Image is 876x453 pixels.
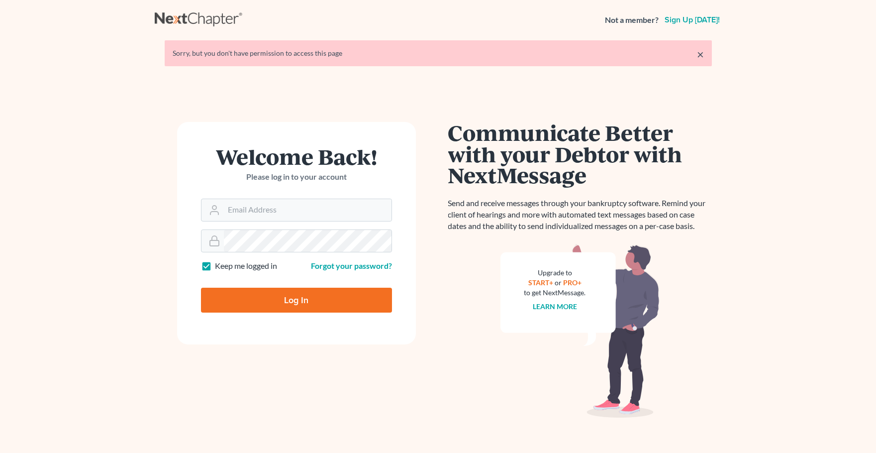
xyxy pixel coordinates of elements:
h1: Welcome Back! [201,146,392,167]
a: Forgot your password? [311,261,392,270]
input: Email Address [224,199,391,221]
img: nextmessage_bg-59042aed3d76b12b5cd301f8e5b87938c9018125f34e5fa2b7a6b67550977c72.svg [500,244,660,418]
strong: Not a member? [605,14,659,26]
div: to get NextMessage. [524,288,586,298]
label: Keep me logged in [215,260,277,272]
a: Learn more [533,302,577,311]
input: Log In [201,288,392,313]
div: Sorry, but you don't have permission to access this page [173,48,704,58]
h1: Communicate Better with your Debtor with NextMessage [448,122,712,186]
a: × [697,48,704,60]
span: or [555,278,562,287]
div: Upgrade to [524,268,586,278]
a: START+ [528,278,553,287]
p: Send and receive messages through your bankruptcy software. Remind your client of hearings and mo... [448,198,712,232]
a: Sign up [DATE]! [663,16,722,24]
a: PRO+ [563,278,582,287]
p: Please log in to your account [201,171,392,183]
